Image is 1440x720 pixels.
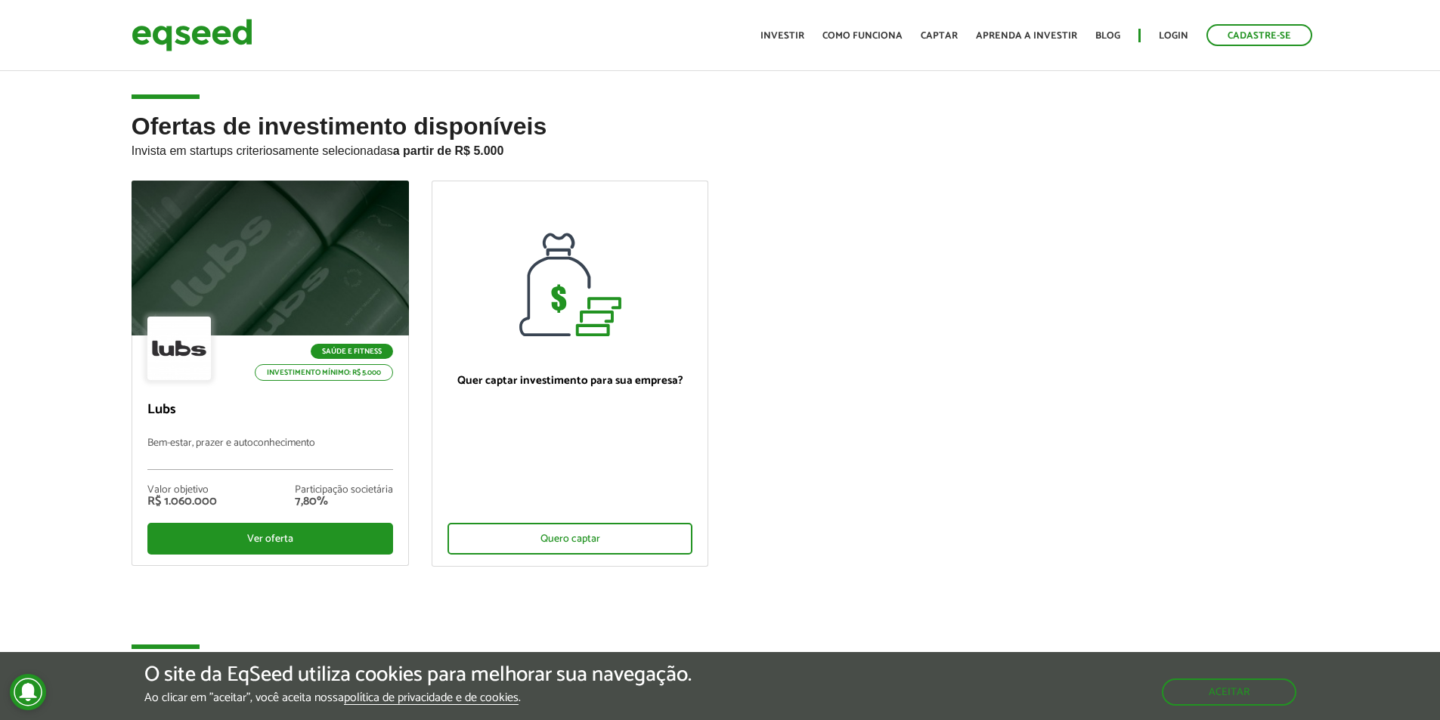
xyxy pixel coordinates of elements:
div: Valor objetivo [147,485,217,496]
a: Quer captar investimento para sua empresa? Quero captar [432,181,709,567]
button: Aceitar [1162,678,1296,706]
div: R$ 1.060.000 [147,496,217,508]
h5: O site da EqSeed utiliza cookies para melhorar sua navegação. [144,663,692,687]
a: Saúde e Fitness Investimento mínimo: R$ 5.000 Lubs Bem-estar, prazer e autoconhecimento Valor obj... [132,181,409,566]
a: Como funciona [822,31,903,41]
a: Captar [921,31,958,41]
div: Quero captar [447,523,693,555]
a: política de privacidade e de cookies [344,692,519,705]
a: Aprenda a investir [976,31,1077,41]
a: Login [1159,31,1188,41]
div: Participação societária [295,485,393,496]
p: Ao clicar em "aceitar", você aceita nossa . [144,691,692,705]
div: Ver oferta [147,523,393,555]
p: Investimento mínimo: R$ 5.000 [255,364,393,381]
p: Invista em startups criteriosamente selecionadas [132,140,1309,158]
div: 7,80% [295,496,393,508]
a: Blog [1095,31,1120,41]
p: Quer captar investimento para sua empresa? [447,374,693,388]
img: EqSeed [132,15,252,55]
p: Saúde e Fitness [311,344,393,359]
strong: a partir de R$ 5.000 [393,144,504,157]
p: Bem-estar, prazer e autoconhecimento [147,437,393,470]
p: Lubs [147,402,393,419]
a: Cadastre-se [1206,24,1312,46]
h2: Ofertas de investimento disponíveis [132,113,1309,181]
a: Investir [760,31,804,41]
